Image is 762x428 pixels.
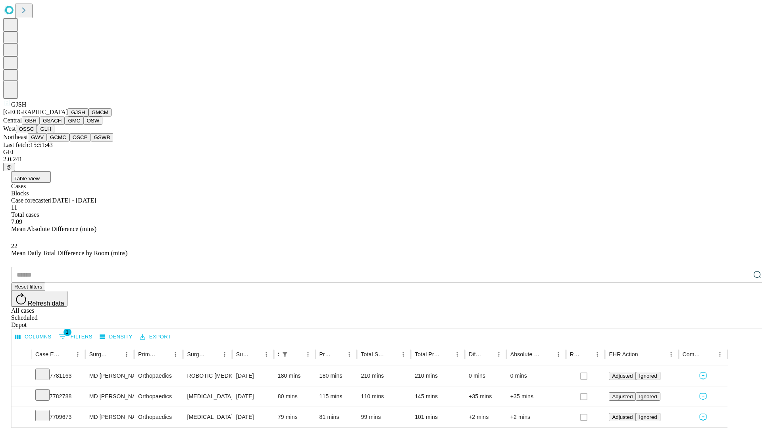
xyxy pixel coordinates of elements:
[89,366,130,386] div: MD [PERSON_NAME] [PERSON_NAME] Md
[22,117,40,125] button: GBH
[553,349,564,360] button: Menu
[35,407,81,427] div: 7709673
[219,349,230,360] button: Menu
[636,413,660,421] button: Ignored
[319,366,353,386] div: 180 mins
[89,386,130,407] div: MD [PERSON_NAME] [PERSON_NAME] Md
[415,351,440,357] div: Total Predicted Duration
[89,108,112,117] button: GMCM
[361,386,407,407] div: 110 mins
[138,351,158,357] div: Primary Service
[278,366,312,386] div: 180 mins
[3,141,53,148] span: Last fetch: 15:51:43
[278,407,312,427] div: 79 mins
[72,349,83,360] button: Menu
[361,366,407,386] div: 210 mins
[187,366,228,386] div: ROBOTIC [MEDICAL_DATA] KNEE TOTAL
[110,349,121,360] button: Sort
[121,349,132,360] button: Menu
[11,171,51,183] button: Table View
[236,366,270,386] div: [DATE]
[452,349,463,360] button: Menu
[11,250,127,256] span: Mean Daily Total Difference by Room (mins)
[3,149,759,156] div: GEI
[510,351,541,357] div: Absolute Difference
[666,349,677,360] button: Menu
[138,407,179,427] div: Orthopaedics
[493,349,504,360] button: Menu
[15,411,27,424] button: Expand
[35,386,81,407] div: 7782788
[138,386,179,407] div: Orthopaedics
[35,366,81,386] div: 7781163
[14,176,40,182] span: Table View
[98,331,135,343] button: Density
[208,349,219,360] button: Sort
[592,349,603,360] button: Menu
[170,349,181,360] button: Menu
[415,366,461,386] div: 210 mins
[639,414,657,420] span: Ignored
[319,386,353,407] div: 115 mins
[261,349,272,360] button: Menu
[11,225,96,232] span: Mean Absolute Difference (mins)
[50,197,96,204] span: [DATE] - [DATE]
[482,349,493,360] button: Sort
[609,351,638,357] div: EHR Action
[159,349,170,360] button: Sort
[469,366,502,386] div: 0 mins
[636,392,660,401] button: Ignored
[279,349,291,360] div: 1 active filter
[683,351,702,357] div: Comments
[415,386,461,407] div: 145 mins
[187,386,228,407] div: [MEDICAL_DATA] [MEDICAL_DATA]
[3,125,16,132] span: West
[361,407,407,427] div: 99 mins
[639,349,650,360] button: Sort
[319,407,353,427] div: 81 mins
[11,211,39,218] span: Total cases
[40,117,65,125] button: GSACH
[612,414,633,420] span: Adjusted
[63,328,71,336] span: 1
[333,349,344,360] button: Sort
[61,349,72,360] button: Sort
[319,351,332,357] div: Predicted In Room Duration
[138,331,173,343] button: Export
[57,331,94,343] button: Show filters
[542,349,553,360] button: Sort
[415,407,461,427] div: 101 mins
[37,125,54,133] button: GLH
[469,386,502,407] div: +35 mins
[361,351,386,357] div: Total Scheduled Duration
[15,369,27,383] button: Expand
[302,349,314,360] button: Menu
[636,372,660,380] button: Ignored
[278,386,312,407] div: 80 mins
[703,349,714,360] button: Sort
[3,163,15,171] button: @
[236,407,270,427] div: [DATE]
[84,117,103,125] button: OSW
[89,407,130,427] div: MD [PERSON_NAME] [PERSON_NAME] Md
[11,101,26,108] span: GJSH
[11,291,67,307] button: Refresh data
[441,349,452,360] button: Sort
[3,117,22,124] span: Central
[14,284,42,290] span: Reset filters
[3,156,759,163] div: 2.0.241
[469,407,502,427] div: +2 mins
[570,351,580,357] div: Resolved in EHR
[510,366,562,386] div: 0 mins
[612,394,633,399] span: Adjusted
[639,394,657,399] span: Ignored
[387,349,398,360] button: Sort
[3,109,68,115] span: [GEOGRAPHIC_DATA]
[469,351,481,357] div: Difference
[28,133,47,141] button: GWV
[344,349,355,360] button: Menu
[69,133,91,141] button: OSCP
[47,133,69,141] button: GCMC
[65,117,83,125] button: GMC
